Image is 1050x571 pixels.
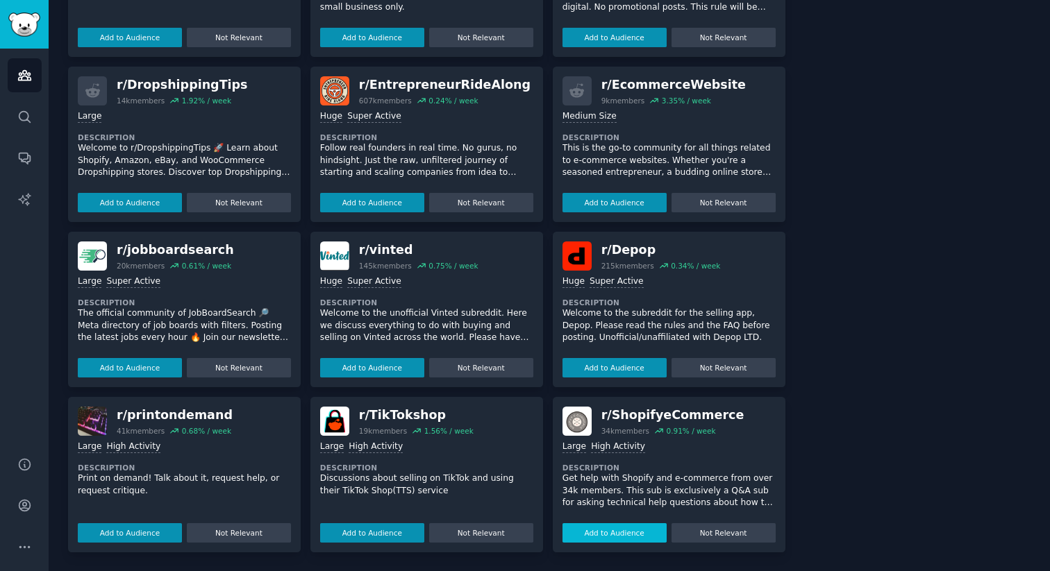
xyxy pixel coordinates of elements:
div: 19k members [359,426,407,436]
dt: Description [320,133,533,142]
div: r/ DropshippingTips [117,76,248,94]
img: TikTokshop [320,407,349,436]
div: Large [78,441,101,454]
dt: Description [78,463,291,472]
div: r/ vinted [359,241,478,259]
button: Not Relevant [672,523,776,543]
div: Super Active [347,110,401,123]
div: 215k members [601,261,654,271]
button: Not Relevant [429,193,533,212]
button: Not Relevant [672,358,776,377]
div: r/ Depop [601,241,721,259]
dt: Description [562,133,776,142]
div: r/ printondemand [117,407,233,424]
div: Medium Size [562,110,617,123]
img: EntrepreneurRideAlong [320,76,349,105]
div: 1.92 % / week [182,96,231,105]
div: Super Active [106,275,160,289]
img: GummySearch logo [8,12,40,37]
div: Super Active [347,275,401,289]
div: 0.34 % / week [671,261,720,271]
p: The official community of JobBoardSearch 🔎 Meta directory of job boards with filters. Posting the... [78,307,291,344]
div: 0.75 % / week [428,261,478,271]
div: Large [320,441,344,454]
button: Add to Audience [78,523,182,543]
p: Discussions about selling on TikTok and using their TikTok Shop(TTS) service [320,472,533,497]
div: r/ jobboardsearch [117,241,234,259]
dt: Description [320,298,533,307]
div: Large [562,441,586,454]
dt: Description [78,133,291,142]
div: r/ TikTokshop [359,407,474,424]
div: 20k members [117,261,165,271]
div: Large [78,110,101,123]
p: Print on demand! Talk about it, request help, or request critique. [78,472,291,497]
p: Welcome to the subreddit for the selling app, Depop. Please read the rules and the FAQ before pos... [562,307,776,344]
button: Not Relevant [429,28,533,47]
div: Large [78,275,101,289]
div: 0.61 % / week [182,261,231,271]
button: Add to Audience [562,193,667,212]
p: Welcome to r/DropshippingTips 🚀 Learn about Shopify, Amazon, eBay, and WooCommerce Dropshipping s... [78,142,291,179]
div: Huge [320,275,342,289]
div: 0.24 % / week [428,96,478,105]
dt: Description [562,298,776,307]
button: Not Relevant [429,523,533,543]
div: 3.35 % / week [662,96,711,105]
button: Add to Audience [562,523,667,543]
div: 9k members [601,96,645,105]
dt: Description [562,463,776,472]
div: High Activity [591,441,645,454]
div: Huge [320,110,342,123]
button: Not Relevant [187,523,291,543]
p: This is the go-to community for all things related to e-commerce websites. Whether you're a seaso... [562,142,776,179]
div: 1.56 % / week [424,426,474,436]
dt: Description [78,298,291,307]
button: Add to Audience [320,523,424,543]
div: High Activity [349,441,403,454]
div: 41k members [117,426,165,436]
p: Follow real founders in real time. No gurus, no hindsight. Just the raw, unfiltered journey of st... [320,142,533,179]
button: Not Relevant [429,358,533,377]
dt: Description [320,463,533,472]
div: 14k members [117,96,165,105]
button: Not Relevant [187,28,291,47]
button: Add to Audience [78,358,182,377]
button: Not Relevant [187,193,291,212]
div: r/ EntrepreneurRideAlong [359,76,531,94]
div: r/ ShopifyeCommerce [601,407,744,424]
p: Get help with Shopify and e-commerce from over 34k members. This sub is exclusively a Q&A sub for... [562,472,776,509]
div: Super Active [590,275,644,289]
button: Add to Audience [562,28,667,47]
div: 0.91 % / week [666,426,715,436]
div: High Activity [106,441,160,454]
div: 607k members [359,96,412,105]
div: 34k members [601,426,649,436]
div: 0.68 % / week [182,426,231,436]
img: Depop [562,241,592,271]
img: vinted [320,241,349,271]
button: Add to Audience [320,358,424,377]
button: Not Relevant [672,28,776,47]
img: ShopifyeCommerce [562,407,592,436]
button: Add to Audience [78,193,182,212]
div: r/ EcommerceWebsite [601,76,746,94]
button: Add to Audience [320,193,424,212]
img: printondemand [78,407,107,436]
p: Welcome to the unofficial Vinted subreddit. Here we discuss everything to do with buying and sell... [320,307,533,344]
button: Add to Audience [562,358,667,377]
button: Not Relevant [672,193,776,212]
button: Add to Audience [320,28,424,47]
img: jobboardsearch [78,241,107,271]
button: Add to Audience [78,28,182,47]
div: Huge [562,275,585,289]
div: 145k members [359,261,412,271]
button: Not Relevant [187,358,291,377]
